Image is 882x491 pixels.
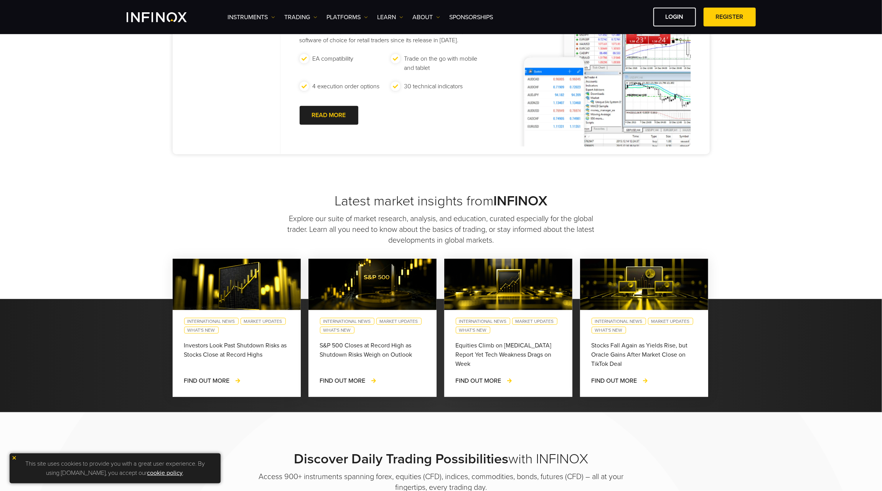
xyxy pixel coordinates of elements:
[12,455,17,461] img: yellow close icon
[404,54,479,73] p: Trade on the go with mobile and tablet
[313,82,380,91] p: 4 execution order options
[228,13,275,22] a: Instruments
[147,469,183,477] a: cookie policy
[127,12,205,22] a: INFINOX Logo
[249,451,633,468] h2: with INFINOX
[648,318,693,325] a: Market Updates
[320,376,377,385] a: FIND OUT MORE
[320,327,354,334] a: What's New
[456,341,561,369] div: Equities Climb on [MEDICAL_DATA] Report Yet Tech Weakness Drags on Week
[592,377,637,385] span: FIND OUT MORE
[378,13,403,22] a: Learn
[376,318,422,325] a: Market Updates
[493,193,547,209] strong: INFINOX
[173,193,710,210] h2: Latest market insights from
[456,376,513,385] a: FIND OUT MORE
[320,318,374,325] a: International News
[456,318,510,325] a: International News
[300,106,358,125] a: READ MORE
[184,327,219,334] a: What's New
[413,13,440,22] a: ABOUT
[456,327,490,334] a: What's New
[241,318,286,325] a: Market Updates
[320,377,366,385] span: FIND OUT MORE
[592,341,697,369] div: Stocks Fall Again as Yields Rise, but Oracle Gains After Market Close on TikTok Deal
[184,341,289,369] div: Investors Look Past Shutdown Risks as Stocks Close at Record Highs
[313,54,354,63] p: EA compatibility
[184,376,241,385] a: FIND OUT MORE
[592,327,626,334] a: What's New
[592,376,649,385] a: FIND OUT MORE
[184,318,239,325] a: International News
[450,13,493,22] a: SPONSORSHIPS
[512,318,557,325] a: Market Updates
[320,341,425,369] div: S&P 500 Closes at Record High as Shutdown Risks Weigh on Outlook
[592,318,646,325] a: International News
[294,451,508,467] strong: Discover Daily Trading Possibilities
[327,13,368,22] a: PLATFORMS
[704,8,756,26] a: REGISTER
[653,8,696,26] a: LOGIN
[287,213,596,246] p: Explore our suite of market research, analysis, and education, curated especially for the global ...
[456,377,501,385] span: FIND OUT MORE
[184,377,230,385] span: FIND OUT MORE
[285,13,317,22] a: TRADING
[404,82,463,91] p: 30 technical indicators
[13,457,217,479] p: This site uses cookies to provide you with a great user experience. By using [DOMAIN_NAME], you a...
